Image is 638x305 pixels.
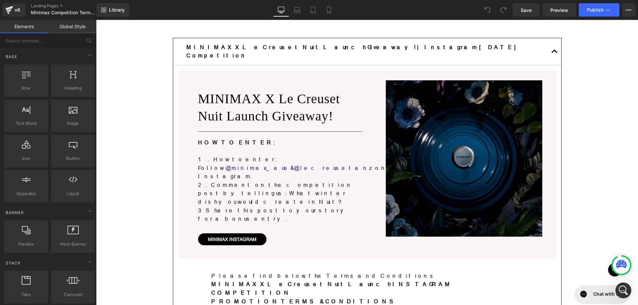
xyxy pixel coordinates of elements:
[102,213,170,225] a: MINIMAX INSTAGRAM
[48,20,96,33] a: Global Style
[22,8,50,14] h1: Chat with us
[5,53,18,60] span: Base
[6,291,46,298] span: Tabs
[115,278,302,284] b: PROMOTION TERMS & CONDITIONS
[13,6,22,14] div: v6
[550,7,568,14] span: Preview
[587,7,603,13] span: Publish
[481,3,494,17] button: Undo
[289,3,305,17] a: Laptop
[109,7,125,13] span: Library
[112,217,160,222] span: MINIMAX INSTAGRAM
[53,85,93,92] span: Heading
[273,3,289,17] a: Desktop
[521,7,532,14] span: Save
[96,3,129,17] a: New Library
[90,24,427,39] b: MINIMAX X Le Creuset Nuit Launch Giveaway! | Instagram [DATE] Competition
[615,282,631,298] iframe: Intercom live chat
[102,161,266,187] p: 2. Comment on the competition post by telling us: What winter dish you would create in Nuit?
[6,85,46,92] span: Row
[497,3,510,17] button: Redo
[31,10,95,15] span: Minimax Competition Terms & Conditions
[115,261,357,276] b: MINIMAX X Le Creuset Nuit Launch INSTAGRAM COMPETITION
[6,241,46,248] span: Parallax
[3,3,26,17] a: v6
[31,3,107,9] a: Landing Pages
[53,120,93,127] span: Image
[102,119,181,125] strong: HOW TO ENTER:
[53,190,93,197] span: Liquid
[5,209,25,216] span: Banner
[6,155,46,162] span: Icon
[6,190,46,197] span: Separator
[130,145,194,151] a: @minimax_aus
[622,3,635,17] button: More
[321,3,337,17] a: Mobile
[115,252,427,261] p: Please find below the Terms and Conditions
[3,2,57,20] button: Open gorgias live chat
[102,135,266,161] p: 1. How to enter: Follow & on Instagram.
[542,3,576,17] a: Preview
[53,155,93,162] span: Button
[5,260,21,266] span: Stack
[305,3,321,17] a: Tablet
[579,3,619,17] button: Publish
[198,145,279,151] a: @lecreusetanz
[102,187,266,203] p: 3. Share this post to your story for a bonus entry.
[6,120,46,127] span: Text Block
[53,291,93,298] span: Carousel
[53,241,93,248] span: Hero Banner
[102,70,266,105] h1: MINIMAX X Le Creuset Nuit Launch Giveaway!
